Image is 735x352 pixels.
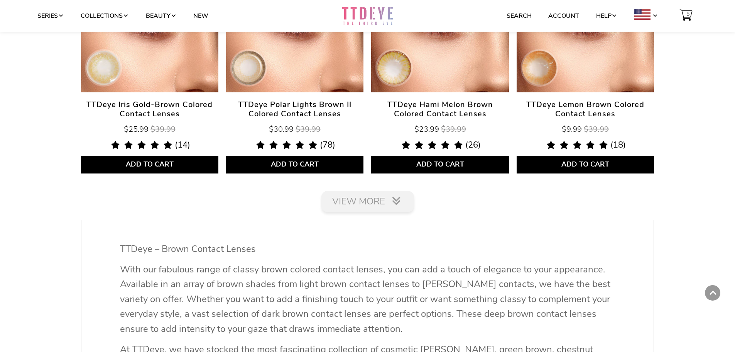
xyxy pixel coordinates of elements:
[517,140,654,156] div: 4.7 rating (18 votes)
[120,262,615,336] p: With our fabulous range of classy brown colored contact lenses, you can add a touch of elegance t...
[465,141,481,149] span: (26)
[517,100,654,119] span: TTDeye Lemon Brown Colored Contact Lenses
[610,141,626,149] span: (18)
[414,124,439,134] span: $23.99
[507,9,532,23] a: Search
[684,7,691,22] span: 5
[226,140,363,156] div: 4.9 rating (78 votes)
[37,9,64,23] a: Series
[226,100,363,119] span: TTDeye Polar Lights Brown II Colored Contact Lenses
[269,124,294,134] span: $30.99
[226,156,363,173] button: Add to Cart
[441,124,466,134] span: $39.99
[124,124,149,134] span: $25.99
[226,100,363,156] a: TTDeye Polar Lights Brown II Colored Contact Lenses $30.99 $39.99 4.9 rating (78 votes)
[321,191,414,212] a: View More
[120,241,615,256] p: TTDeye – Brown Contact Lenses
[296,124,321,134] span: $39.99
[81,100,218,156] a: TTDeye Iris Gold-Brown Colored Contact Lenses $25.99 $39.99 4.9 rating (14 votes)
[634,9,651,20] img: USD.png
[81,100,218,119] span: TTDeye Iris Gold-Brown Colored Contact Lenses
[371,156,509,173] button: Add to Cart
[517,156,654,173] button: Add to Cart
[320,141,335,149] span: (78)
[371,100,509,156] a: TTDeye Hami Melon Brown Colored Contact Lenses $23.99 $39.99 4.8 rating (26 votes)
[81,9,129,23] a: Collections
[146,9,177,23] a: Beauty
[584,124,609,134] span: $39.99
[596,9,618,23] a: Help
[371,140,509,156] div: 4.8 rating (26 votes)
[416,160,464,169] span: Add to Cart
[150,124,176,134] span: $39.99
[675,9,698,23] a: 5
[561,160,609,169] span: Add to Cart
[548,9,579,23] a: Account
[126,160,174,169] span: Add to Cart
[81,140,218,156] div: 4.9 rating (14 votes)
[517,100,654,156] a: TTDeye Lemon Brown Colored Contact Lenses $9.99 $39.99 4.7 rating (18 votes)
[371,100,509,119] span: TTDeye Hami Melon Brown Colored Contact Lenses
[175,141,190,149] span: (14)
[562,124,582,134] span: $9.99
[193,9,208,23] a: New
[81,156,218,173] button: Add to Cart
[271,160,319,169] span: Add to Cart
